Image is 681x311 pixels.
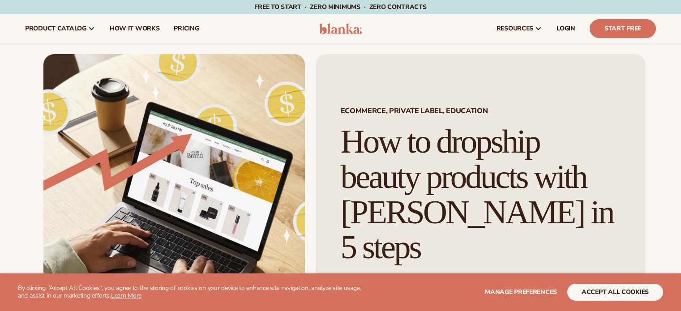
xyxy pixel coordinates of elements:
a: pricing [167,14,206,43]
span: Ecommerce, Private Label, EDUCATION [341,107,621,115]
a: How It Works [103,14,167,43]
a: Start Free [590,19,656,38]
p: By clicking "Accept All Cookies", you agree to the storing of cookies on your device to enhance s... [18,285,371,300]
img: logo [319,23,362,34]
a: product catalog [18,14,103,43]
a: LOGIN [549,14,582,43]
span: LOGIN [557,25,575,32]
span: product catalog [25,25,86,32]
span: How It Works [110,25,160,32]
a: Learn More [111,291,141,300]
span: Free to start · ZERO minimums · ZERO contracts [254,3,426,11]
button: Manage preferences [485,284,557,301]
span: pricing [174,25,199,32]
button: accept all cookies [567,284,663,301]
h1: How to dropship beauty products with [PERSON_NAME] in 5 steps [341,124,621,265]
a: resources [489,14,549,43]
span: resources [497,25,533,32]
span: Manage preferences [485,288,557,296]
